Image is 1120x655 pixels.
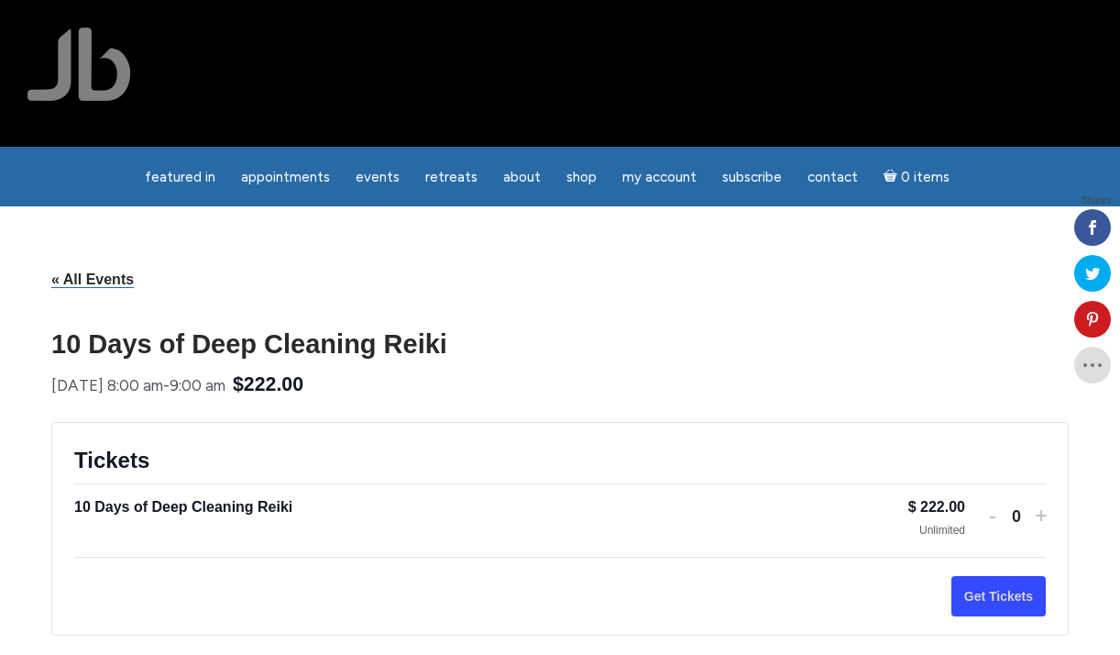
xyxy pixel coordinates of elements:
[241,169,330,185] span: Appointments
[901,171,950,184] span: 0 items
[987,503,998,528] button: -
[807,169,858,185] span: Contact
[27,28,131,101] img: Jamie Butler. The Everyday Medium
[722,169,782,185] span: Subscribe
[555,160,608,195] a: Shop
[51,372,225,400] div: -
[611,160,708,195] a: My Account
[1035,503,1046,528] button: +
[74,445,1046,476] h2: Tickets
[74,495,908,519] div: 10 Days of Deep Cleaning Reiki
[622,169,697,185] span: My Account
[170,376,225,394] span: 9:00 am
[356,169,400,185] span: Events
[908,499,917,515] span: $
[951,576,1046,617] button: Get Tickets
[796,160,869,195] a: Contact
[134,160,226,195] a: featured in
[1082,196,1111,205] span: Shares
[345,160,411,195] a: Events
[920,499,965,515] span: 222.00
[233,369,303,401] span: $222.00
[51,376,163,394] span: [DATE] 8:00 am
[145,169,215,185] span: featured in
[711,160,793,195] a: Subscribe
[908,523,965,538] div: Unlimited
[51,272,134,288] a: « All Events
[503,169,541,185] span: About
[414,160,489,195] a: Retreats
[884,169,901,185] i: Cart
[566,169,597,185] span: Shop
[230,160,341,195] a: Appointments
[492,160,552,195] a: About
[425,169,478,185] span: Retreats
[51,331,1069,358] h1: 10 Days of Deep Cleaning Reiki
[873,158,961,195] a: Cart0 items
